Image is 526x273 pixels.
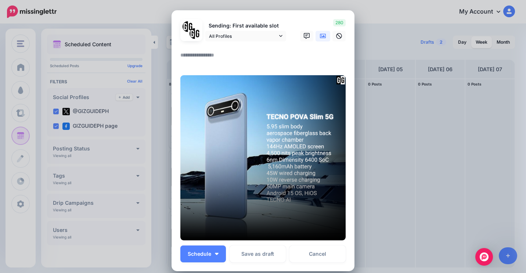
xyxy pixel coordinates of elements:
button: Save as draft [230,245,286,262]
img: arrow-down-white.png [215,253,219,255]
p: Sending: First available slot [205,22,286,30]
span: All Profiles [209,32,277,40]
div: Open Intercom Messenger [475,248,493,266]
a: Cancel [289,245,346,262]
button: Schedule [180,245,226,262]
img: JT5sWCfR-79925.png [190,28,200,39]
span: 280 [333,19,346,26]
img: 353459792_649996473822713_4483302954317148903_n-bsa138318.png [183,21,193,32]
img: DK8OX2ZXQ4M63FHP4RVLY6U3HWR5GBU7.png [180,75,346,240]
a: All Profiles [205,31,286,41]
span: Schedule [188,251,211,256]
